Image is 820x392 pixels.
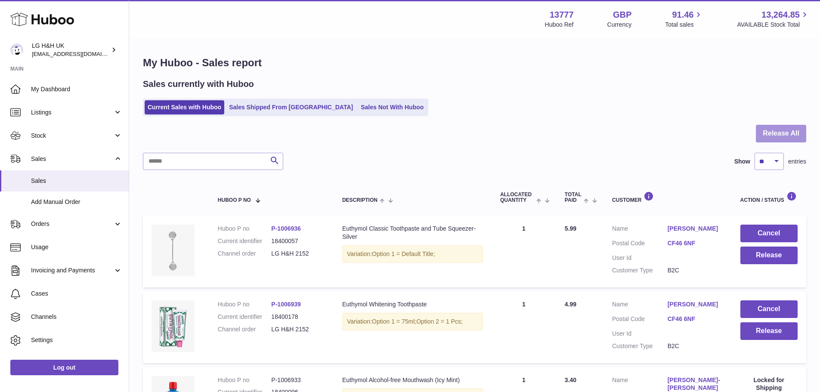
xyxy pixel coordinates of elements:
[665,9,703,29] a: 91.46 Total sales
[612,225,668,235] dt: Name
[271,237,325,245] dd: 18400057
[788,157,806,166] span: entries
[342,225,483,241] div: Euthymol Classic Toothpaste and Tube Squeezer-Silver
[31,290,122,298] span: Cases
[342,300,483,309] div: Euthymol Whitening Toothpaste
[740,225,798,242] button: Cancel
[565,377,576,383] span: 3.40
[612,300,668,311] dt: Name
[612,266,668,275] dt: Customer Type
[271,225,301,232] a: P-1006936
[672,9,693,21] span: 91.46
[218,313,272,321] dt: Current identifier
[143,56,806,70] h1: My Huboo - Sales report
[342,245,483,263] div: Variation:
[271,301,301,308] a: P-1006939
[550,9,574,21] strong: 13777
[31,266,113,275] span: Invoicing and Payments
[152,300,195,352] img: whitening-toothpaste.webp
[372,250,435,257] span: Option 1 = Default Title;
[10,360,118,375] a: Log out
[668,315,723,323] a: CF46 6NF
[31,313,122,321] span: Channels
[358,100,427,114] a: Sales Not With Huboo
[740,191,798,203] div: Action / Status
[668,266,723,275] dd: B2C
[740,300,798,318] button: Cancel
[218,300,272,309] dt: Huboo P no
[32,50,127,57] span: [EMAIL_ADDRESS][DOMAIN_NAME]
[607,21,632,29] div: Currency
[152,225,195,276] img: Euthymol_Classic_Toothpaste_and_Tube_Squeezer-Silver-Image-4.webp
[737,9,810,29] a: 13,264.85 AVAILABLE Stock Total
[740,247,798,264] button: Release
[226,100,356,114] a: Sales Shipped From [GEOGRAPHIC_DATA]
[668,239,723,247] a: CF46 6NF
[271,250,325,258] dd: LG H&H 2152
[271,313,325,321] dd: 18400178
[218,237,272,245] dt: Current identifier
[342,198,378,203] span: Description
[31,108,113,117] span: Listings
[271,325,325,333] dd: LG H&H 2152
[218,225,272,233] dt: Huboo P no
[31,177,122,185] span: Sales
[31,132,113,140] span: Stock
[612,239,668,250] dt: Postal Code
[612,191,723,203] div: Customer
[218,325,272,333] dt: Channel order
[31,220,113,228] span: Orders
[31,198,122,206] span: Add Manual Order
[492,216,556,287] td: 1
[31,85,122,93] span: My Dashboard
[10,43,23,56] img: veechen@lghnh.co.uk
[565,192,582,203] span: Total paid
[668,342,723,350] dd: B2C
[612,330,668,338] dt: User Id
[665,21,703,29] span: Total sales
[342,376,483,384] div: Euthymol Alcohol-free Mouthwash (Icy Mint)
[372,318,416,325] span: Option 1 = 75ml;
[492,292,556,363] td: 1
[565,301,576,308] span: 4.99
[218,250,272,258] dt: Channel order
[612,254,668,262] dt: User Id
[31,336,122,344] span: Settings
[668,300,723,309] a: [PERSON_NAME]
[416,318,463,325] span: Option 2 = 1 Pcs;
[145,100,224,114] a: Current Sales with Huboo
[565,225,576,232] span: 5.99
[31,243,122,251] span: Usage
[31,155,113,163] span: Sales
[545,21,574,29] div: Huboo Ref
[756,125,806,142] button: Release All
[500,192,534,203] span: ALLOCATED Quantity
[668,225,723,233] a: [PERSON_NAME]
[740,322,798,340] button: Release
[32,42,109,58] div: LG H&H UK
[218,198,251,203] span: Huboo P no
[734,157,750,166] label: Show
[342,313,483,330] div: Variation:
[271,376,325,384] dd: P-1006933
[737,21,810,29] span: AVAILABLE Stock Total
[612,342,668,350] dt: Customer Type
[761,9,800,21] span: 13,264.85
[613,9,631,21] strong: GBP
[143,78,254,90] h2: Sales currently with Huboo
[218,376,272,384] dt: Huboo P no
[612,315,668,325] dt: Postal Code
